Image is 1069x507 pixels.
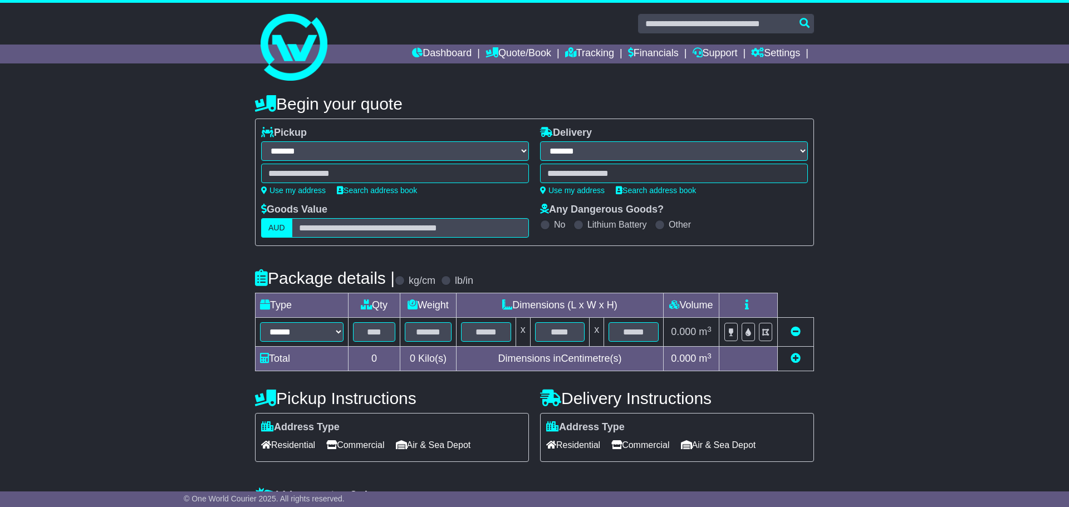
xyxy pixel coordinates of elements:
[400,347,457,371] td: Kilo(s)
[699,326,712,337] span: m
[540,127,592,139] label: Delivery
[349,293,400,318] td: Qty
[540,186,605,195] a: Use my address
[255,389,529,407] h4: Pickup Instructions
[751,45,800,63] a: Settings
[255,95,814,113] h4: Begin your quote
[455,275,473,287] label: lb/in
[565,45,614,63] a: Tracking
[456,347,663,371] td: Dimensions in Centimetre(s)
[791,353,801,364] a: Add new item
[671,353,696,364] span: 0.000
[256,347,349,371] td: Total
[693,45,738,63] a: Support
[412,45,472,63] a: Dashboard
[540,204,664,216] label: Any Dangerous Goods?
[546,436,600,454] span: Residential
[255,269,395,287] h4: Package details |
[540,389,814,407] h4: Delivery Instructions
[326,436,384,454] span: Commercial
[261,127,307,139] label: Pickup
[616,186,696,195] a: Search address book
[681,436,756,454] span: Air & Sea Depot
[261,204,327,216] label: Goods Value
[349,347,400,371] td: 0
[456,293,663,318] td: Dimensions (L x W x H)
[671,326,696,337] span: 0.000
[256,293,349,318] td: Type
[396,436,471,454] span: Air & Sea Depot
[791,326,801,337] a: Remove this item
[486,45,551,63] a: Quote/Book
[628,45,679,63] a: Financials
[261,436,315,454] span: Residential
[707,325,712,333] sup: 3
[261,218,292,238] label: AUD
[611,436,669,454] span: Commercial
[669,219,691,230] label: Other
[261,186,326,195] a: Use my address
[255,487,814,505] h4: Warranty & Insurance
[410,353,415,364] span: 0
[261,421,340,434] label: Address Type
[516,318,530,347] td: x
[184,494,345,503] span: © One World Courier 2025. All rights reserved.
[400,293,457,318] td: Weight
[554,219,565,230] label: No
[707,352,712,360] sup: 3
[337,186,417,195] a: Search address book
[699,353,712,364] span: m
[663,293,719,318] td: Volume
[587,219,647,230] label: Lithium Battery
[409,275,435,287] label: kg/cm
[590,318,604,347] td: x
[546,421,625,434] label: Address Type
